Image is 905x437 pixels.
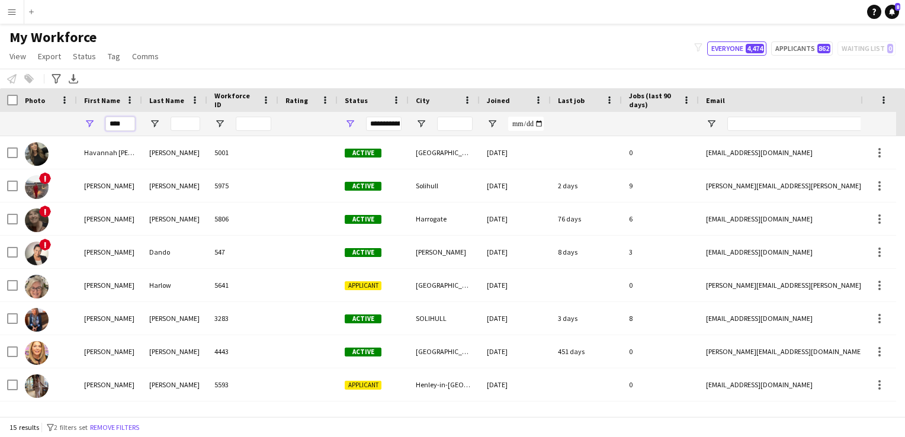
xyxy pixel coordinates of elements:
div: [DATE] [480,269,551,301]
button: Everyone4,474 [707,41,766,56]
div: SOLIHULL [409,302,480,335]
span: Tag [108,51,120,62]
app-action-btn: Advanced filters [49,72,63,86]
button: Applicants862 [771,41,833,56]
div: 8 days [551,236,622,268]
div: 3 [622,236,699,268]
a: View [5,49,31,64]
span: Status [345,96,368,105]
div: 3283 [207,302,278,335]
input: Joined Filter Input [508,117,544,131]
span: ! [39,239,51,250]
div: Henley-in-[GEOGRAPHIC_DATA] [409,368,480,401]
div: 0 [622,269,699,301]
div: 451 days [551,335,622,368]
div: 9 [622,169,699,202]
div: [DATE] [480,136,551,169]
span: Rating [285,96,308,105]
div: [DATE] [480,203,551,235]
div: 5641 [207,269,278,301]
span: Status [73,51,96,62]
div: [PERSON_NAME] [142,335,207,368]
div: Penhaligan [142,401,207,434]
div: 5001 [207,136,278,169]
a: Export [33,49,66,64]
img: Jane manfredi [25,341,49,365]
div: [PERSON_NAME] [409,236,480,268]
div: [PERSON_NAME] [142,302,207,335]
span: Active [345,248,381,257]
div: [PERSON_NAME] [142,368,207,401]
img: JANE HATTON [25,308,49,332]
img: Havannah Jane Keuning [25,142,49,166]
div: 6787 [207,401,278,434]
div: [PERSON_NAME] [77,203,142,235]
span: My Workforce [9,28,97,46]
span: Applicant [345,281,381,290]
div: [PERSON_NAME] [77,368,142,401]
input: Last Name Filter Input [171,117,200,131]
span: 4,474 [746,44,764,53]
div: Harrogate [409,203,480,235]
div: [PERSON_NAME] [142,203,207,235]
div: 0 [622,335,699,368]
div: Dando [142,236,207,268]
input: Workforce ID Filter Input [236,117,271,131]
div: [PERSON_NAME] [77,169,142,202]
div: Harlow [142,269,207,301]
span: Last job [558,96,585,105]
button: Open Filter Menu [416,118,426,129]
span: ! [39,172,51,184]
button: Open Filter Menu [487,118,498,129]
div: 0 [622,368,699,401]
a: Comms [127,49,163,64]
div: 76 days [551,203,622,235]
img: Jane Moses [25,374,49,398]
span: Photo [25,96,45,105]
span: Active [345,182,381,191]
div: 0 [622,136,699,169]
div: 6 [622,203,699,235]
div: 8 [622,302,699,335]
div: Solihull [409,169,480,202]
img: Jane Harlow [25,275,49,298]
button: Open Filter Menu [84,118,95,129]
div: [DATE] [480,236,551,268]
div: [PERSON_NAME] [77,302,142,335]
div: 5806 [207,203,278,235]
div: [PERSON_NAME] [142,136,207,169]
input: City Filter Input [437,117,473,131]
div: [PERSON_NAME] [77,236,142,268]
a: Status [68,49,101,64]
div: Havannah [PERSON_NAME] [77,136,142,169]
div: 2 days [551,169,622,202]
span: View [9,51,26,62]
span: City [416,96,429,105]
div: 3 days [551,302,622,335]
div: 5593 [207,368,278,401]
span: 8 [895,3,900,11]
div: [DATE] [480,401,551,434]
div: [PERSON_NAME] [77,269,142,301]
span: Email [706,96,725,105]
a: Tag [103,49,125,64]
div: [GEOGRAPHIC_DATA] [409,136,480,169]
span: Last Name [149,96,184,105]
div: [PERSON_NAME] [77,401,142,434]
span: Export [38,51,61,62]
div: [DATE] [480,335,551,368]
button: Open Filter Menu [345,118,355,129]
div: [DATE] [480,368,551,401]
div: [PERSON_NAME] [142,169,207,202]
div: 547 [207,236,278,268]
span: Applicant [345,381,381,390]
span: 862 [817,44,830,53]
span: Workforce ID [214,91,257,109]
span: Active [345,348,381,356]
div: [PERSON_NAME] [77,335,142,368]
span: Comms [132,51,159,62]
div: [DATE] [480,169,551,202]
button: Open Filter Menu [706,118,717,129]
div: [GEOGRAPHIC_DATA] [409,269,480,301]
span: Active [345,314,381,323]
